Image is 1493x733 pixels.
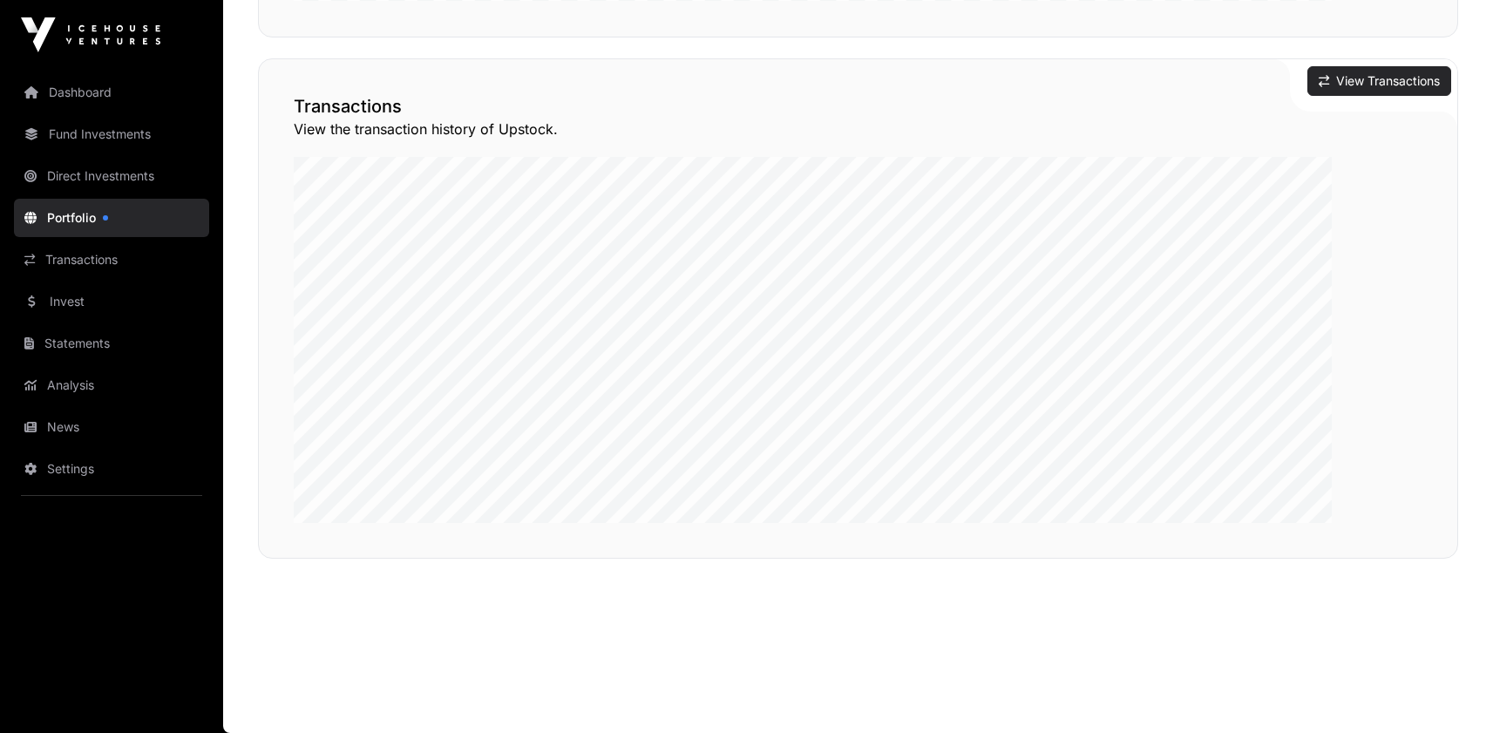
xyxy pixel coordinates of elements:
[14,408,209,446] a: News
[14,282,209,321] a: Invest
[14,199,209,237] a: Portfolio
[14,115,209,153] a: Fund Investments
[1307,66,1451,96] button: View Transactions
[14,366,209,404] a: Analysis
[294,94,1422,119] h2: Transactions
[1406,649,1493,733] iframe: Chat Widget
[14,450,209,488] a: Settings
[14,157,209,195] a: Direct Investments
[14,73,209,112] a: Dashboard
[294,119,1422,139] p: View the transaction history of Upstock.
[21,17,160,52] img: Icehouse Ventures Logo
[14,241,209,279] a: Transactions
[14,324,209,363] a: Statements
